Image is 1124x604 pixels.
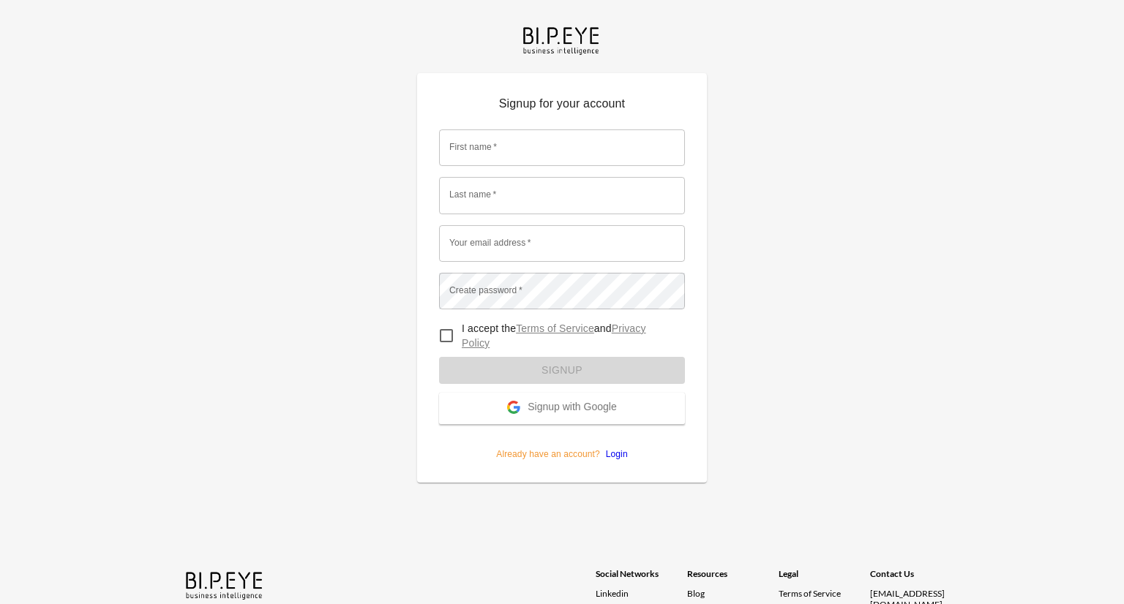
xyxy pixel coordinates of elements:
[596,588,629,599] span: Linkedin
[462,321,673,350] p: I accept the and
[528,401,616,415] span: Signup with Google
[439,95,685,118] p: Signup for your account
[870,568,962,588] div: Contact Us
[183,568,267,601] img: bipeye-logo
[596,568,687,588] div: Social Networks
[520,23,604,56] img: bipeye-logo
[439,393,685,424] button: Signup with Google
[596,588,687,599] a: Linkedin
[516,322,594,334] a: Terms of Service
[779,568,870,588] div: Legal
[779,588,864,599] a: Terms of Service
[439,424,685,461] p: Already have an account?
[687,588,705,599] a: Blog
[687,568,779,588] div: Resources
[600,449,628,459] a: Login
